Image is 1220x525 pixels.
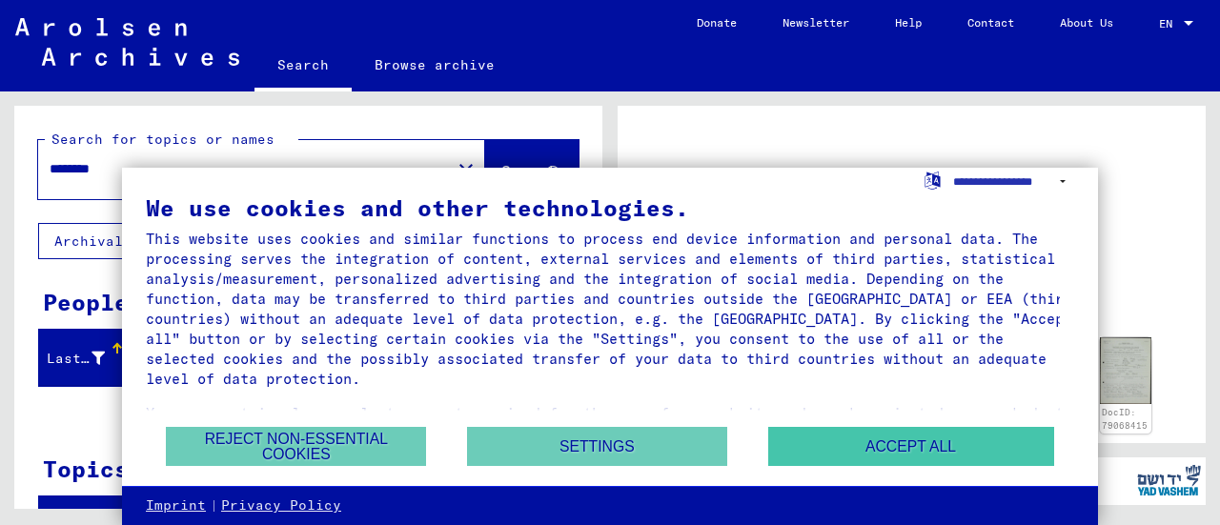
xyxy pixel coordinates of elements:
[447,151,485,189] button: Clear
[1102,407,1148,431] a: DocID: 79068415
[51,131,274,148] mat-label: Search for topics or names
[1100,337,1151,404] img: 001.jpg
[146,496,206,515] a: Imprint
[1159,17,1180,30] span: EN
[47,349,105,369] div: Last Name
[1133,456,1205,504] img: yv_logo.png
[146,196,1074,219] div: We use cookies and other technologies.
[254,42,352,91] a: Search
[47,505,155,525] div: Signature
[15,18,239,66] img: Arolsen_neg.svg
[39,332,125,385] mat-header-cell: Last Name
[221,496,341,515] a: Privacy Policy
[455,159,478,182] mat-icon: close
[768,427,1054,466] button: Accept all
[485,140,579,199] button: Search
[501,161,559,180] span: Search
[352,42,518,88] a: Browse archive
[467,427,727,466] button: Settings
[43,285,129,319] div: People
[166,427,426,466] button: Reject non-essential cookies
[43,452,129,486] div: Topics
[47,343,129,374] div: Last Name
[38,223,240,259] button: Archival tree units
[146,229,1074,389] div: This website uses cookies and similar functions to process end device information and personal da...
